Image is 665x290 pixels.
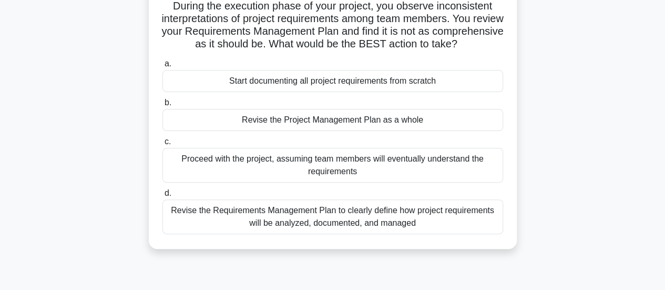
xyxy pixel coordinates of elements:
[165,59,171,68] span: a.
[165,98,171,107] span: b.
[162,109,503,131] div: Revise the Project Management Plan as a whole
[165,188,171,197] span: d.
[162,70,503,92] div: Start documenting all project requirements from scratch
[165,137,171,146] span: c.
[162,199,503,234] div: Revise the Requirements Management Plan to clearly define how project requirements will be analyz...
[162,148,503,183] div: Proceed with the project, assuming team members will eventually understand the requirements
